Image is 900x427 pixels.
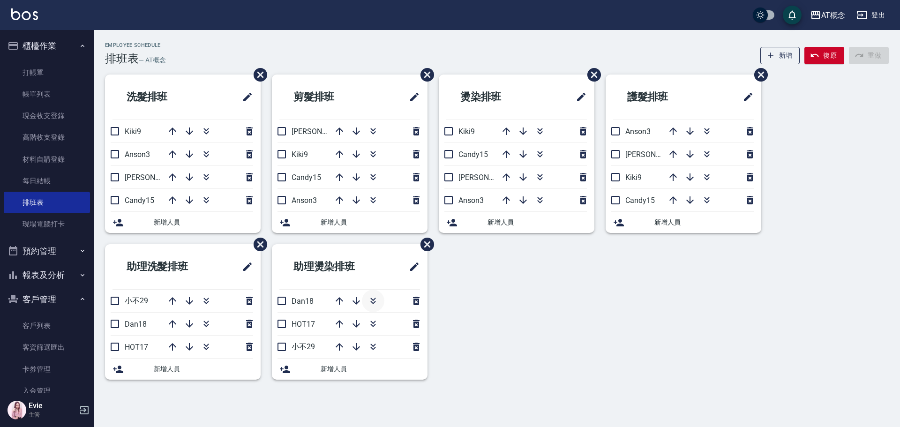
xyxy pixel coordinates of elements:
span: 刪除班表 [413,231,435,258]
a: 客資篩選匯出 [4,337,90,358]
button: save [783,6,802,24]
span: Kiki9 [458,127,475,136]
button: 預約管理 [4,239,90,263]
div: 新增人員 [439,212,594,233]
a: 材料自購登錄 [4,149,90,170]
div: 新增人員 [105,359,261,380]
p: 主管 [29,411,76,419]
span: 新增人員 [154,217,253,227]
span: HOT17 [125,343,148,352]
a: 現場電腦打卡 [4,213,90,235]
button: 登出 [853,7,889,24]
div: 新增人員 [272,212,427,233]
span: Anson3 [125,150,150,159]
span: 小不29 [125,296,148,305]
h2: Employee Schedule [105,42,166,48]
a: 帳單列表 [4,83,90,105]
span: 新增人員 [487,217,587,227]
span: Candy15 [458,150,488,159]
span: 修改班表的標題 [737,86,754,108]
button: AT概念 [806,6,849,25]
h2: 燙染排班 [446,80,543,114]
a: 卡券管理 [4,359,90,380]
span: [PERSON_NAME]2 [458,173,519,182]
span: 修改班表的標題 [403,255,420,278]
span: 新增人員 [321,217,420,227]
h2: 洗髮排班 [112,80,209,114]
span: 修改班表的標題 [236,255,253,278]
span: Candy15 [292,173,321,182]
img: Person [7,401,26,420]
span: 刪除班表 [747,61,769,89]
a: 打帳單 [4,62,90,83]
h3: 排班表 [105,52,139,65]
span: 修改班表的標題 [403,86,420,108]
a: 排班表 [4,192,90,213]
span: 修改班表的標題 [236,86,253,108]
span: [PERSON_NAME]2 [125,173,185,182]
span: Kiki9 [292,150,308,159]
button: 客戶管理 [4,287,90,312]
span: 刪除班表 [247,231,269,258]
button: 櫃檯作業 [4,34,90,58]
h2: 剪髮排班 [279,80,376,114]
a: 客戶列表 [4,315,90,337]
button: 新增 [760,47,800,64]
button: 復原 [804,47,844,64]
span: Candy15 [125,196,154,205]
div: 新增人員 [606,212,761,233]
h6: — AT概念 [139,55,166,65]
span: [PERSON_NAME]2 [625,150,686,159]
span: 修改班表的標題 [570,86,587,108]
img: Logo [11,8,38,20]
a: 現金收支登錄 [4,105,90,127]
span: HOT17 [292,320,315,329]
h5: Evie [29,401,76,411]
span: Dan18 [125,320,147,329]
span: 刪除班表 [247,61,269,89]
div: 新增人員 [272,359,427,380]
a: 入金管理 [4,380,90,402]
span: Anson3 [458,196,484,205]
a: 高階收支登錄 [4,127,90,148]
span: Dan18 [292,297,314,306]
h2: 助理洗髮排班 [112,250,219,284]
span: Kiki9 [625,173,642,182]
span: 新增人員 [654,217,754,227]
span: Anson3 [625,127,651,136]
span: Anson3 [292,196,317,205]
span: 刪除班表 [413,61,435,89]
h2: 助理燙染排班 [279,250,386,284]
span: 新增人員 [154,364,253,374]
button: 報表及分析 [4,263,90,287]
span: 小不29 [292,342,315,351]
div: AT概念 [821,9,845,21]
span: 刪除班表 [580,61,602,89]
span: Kiki9 [125,127,141,136]
h2: 護髮排班 [613,80,710,114]
span: [PERSON_NAME]2 [292,127,352,136]
span: 新增人員 [321,364,420,374]
a: 每日結帳 [4,170,90,192]
span: Candy15 [625,196,655,205]
div: 新增人員 [105,212,261,233]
